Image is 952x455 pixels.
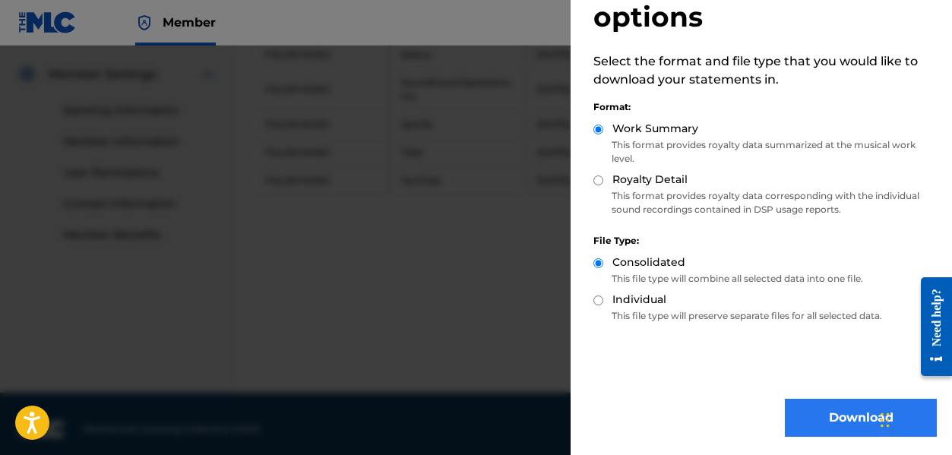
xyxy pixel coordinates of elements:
[612,172,688,188] label: Royalty Detail
[593,189,937,216] p: This format provides royalty data corresponding with the individual sound recordings contained in...
[593,100,937,114] div: Format:
[593,234,937,248] div: File Type:
[876,382,952,455] iframe: Chat Widget
[612,121,698,137] label: Work Summary
[881,397,890,443] div: Drag
[593,272,937,286] p: This file type will combine all selected data into one file.
[593,52,937,89] p: Select the format and file type that you would like to download your statements in.
[135,14,153,32] img: Top Rightsholder
[18,11,77,33] img: MLC Logo
[909,266,952,388] iframe: Resource Center
[785,399,937,437] button: Download
[593,309,937,323] p: This file type will preserve separate files for all selected data.
[612,254,685,270] label: Consolidated
[593,138,937,166] p: This format provides royalty data summarized at the musical work level.
[612,292,666,308] label: Individual
[163,14,216,31] span: Member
